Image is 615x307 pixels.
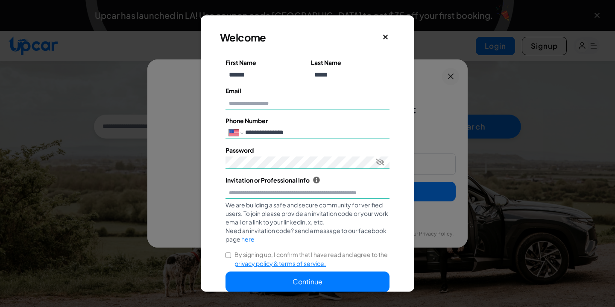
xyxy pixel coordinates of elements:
div: We are building a safe and secure community for verified users. To join please provide an invitat... [225,201,389,243]
button: Toggle password visibility [376,158,384,166]
label: Email [225,86,389,95]
label: Invitation or Professional Info [225,176,389,185]
button: Close [379,30,392,44]
button: Continue [225,272,389,292]
label: Phone Number [225,116,389,125]
label: Password [225,146,389,155]
h3: Welcome [220,30,361,44]
label: By signing up, I confirm that I have read and agree to the [234,250,389,268]
label: First Name [225,58,304,67]
label: Last Name [311,58,389,67]
span: privacy policy & terms of service. [234,260,326,267]
a: here [241,235,255,243]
